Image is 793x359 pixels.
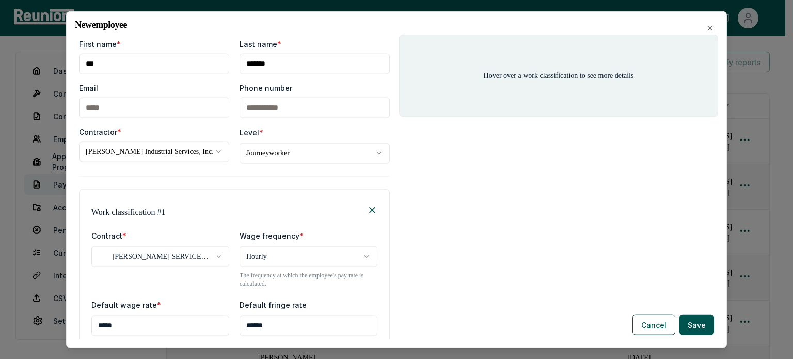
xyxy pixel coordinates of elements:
[240,231,304,240] label: Wage frequency
[91,300,161,309] label: Default wage rate
[484,70,634,81] p: Hover over a work classification to see more details
[679,315,714,335] button: Save
[240,271,377,287] p: The frequency at which the employee's pay rate is calculated.
[91,206,166,218] h4: Work classification # 1
[240,128,263,136] label: Level
[75,20,718,29] h2: New employee
[240,82,292,93] label: Phone number
[79,126,121,137] label: Contractor
[240,38,281,49] label: Last name
[91,231,126,240] label: Contract
[632,315,675,335] button: Cancel
[79,38,121,49] label: First name
[79,82,98,93] label: Email
[240,300,307,309] label: Default fringe rate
